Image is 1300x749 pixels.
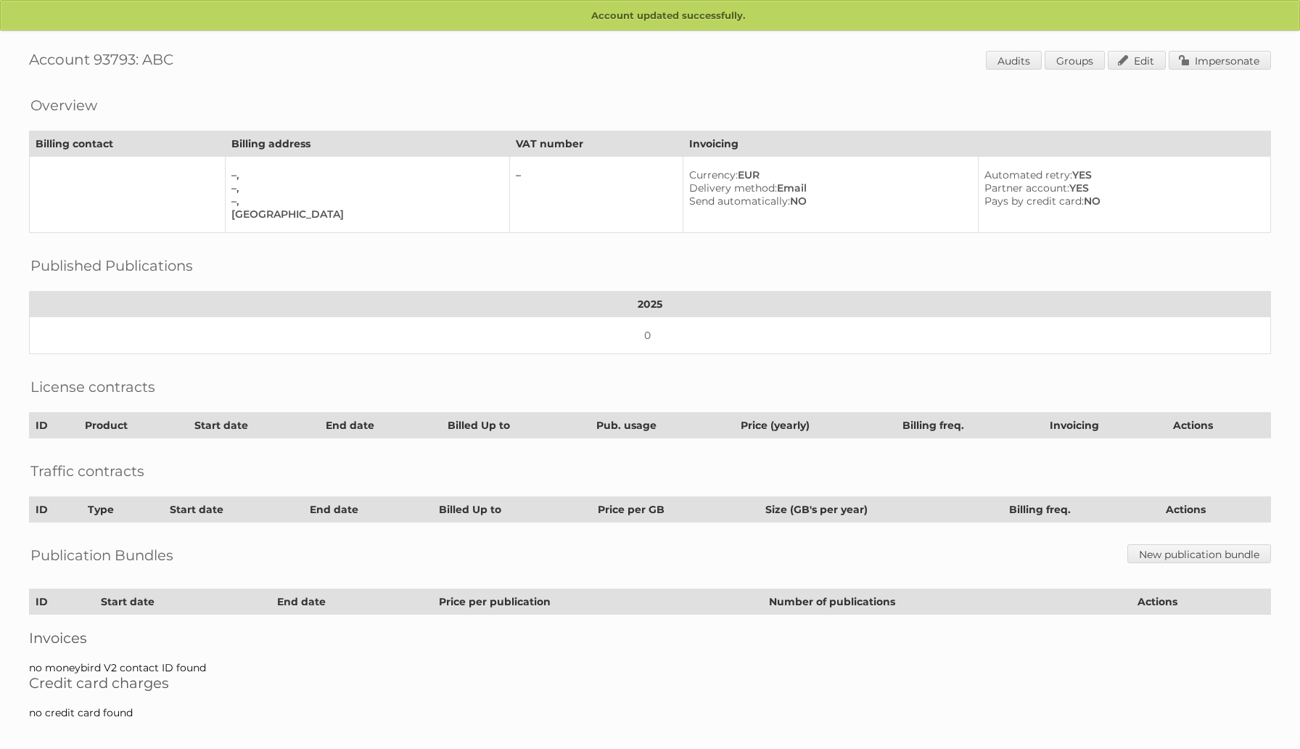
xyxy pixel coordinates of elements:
[303,497,432,523] th: End date
[82,497,164,523] th: Type
[689,168,738,181] span: Currency:
[1045,51,1105,70] a: Groups
[29,51,1271,73] h1: Account 93793: ABC
[689,181,966,195] div: Email
[683,131,1271,157] th: Invoicing
[225,131,509,157] th: Billing address
[433,497,592,523] th: Billed Up to
[320,413,441,438] th: End date
[509,157,683,233] td: –
[30,544,173,566] h2: Publication Bundles
[897,413,1044,438] th: Billing freq.
[1160,497,1271,523] th: Actions
[984,168,1259,181] div: YES
[689,168,966,181] div: EUR
[689,195,790,208] span: Send automatically:
[231,195,498,208] div: –,
[30,460,144,482] h2: Traffic contracts
[231,168,498,181] div: –,
[1044,413,1167,438] th: Invoicing
[163,497,303,523] th: Start date
[271,589,433,615] th: End date
[760,497,1003,523] th: Size (GB's per year)
[231,208,498,221] div: [GEOGRAPHIC_DATA]
[1169,51,1271,70] a: Impersonate
[1127,544,1271,563] a: New publication bundle
[95,589,271,615] th: Start date
[509,131,683,157] th: VAT number
[78,413,188,438] th: Product
[689,195,966,208] div: NO
[30,131,226,157] th: Billing contact
[590,413,734,438] th: Pub. usage
[30,317,1271,354] td: 0
[763,589,1132,615] th: Number of publications
[30,589,95,615] th: ID
[231,181,498,195] div: –,
[30,255,193,277] h2: Published Publications
[441,413,590,438] th: Billed Up to
[30,497,82,523] th: ID
[30,376,155,398] h2: License contracts
[984,195,1259,208] div: NO
[689,181,777,195] span: Delivery method:
[986,51,1042,70] a: Audits
[1132,589,1271,615] th: Actions
[1,1,1299,31] p: Account updated successfully.
[984,181,1259,195] div: YES
[591,497,759,523] th: Price per GB
[29,629,1271,647] h2: Invoices
[1108,51,1166,70] a: Edit
[984,195,1084,208] span: Pays by credit card:
[30,413,79,438] th: ID
[29,674,1271,692] h2: Credit card charges
[30,292,1271,317] th: 2025
[433,589,763,615] th: Price per publication
[30,94,97,116] h2: Overview
[984,181,1069,195] span: Partner account:
[1167,413,1270,438] th: Actions
[1003,497,1160,523] th: Billing freq.
[984,168,1072,181] span: Automated retry:
[734,413,896,438] th: Price (yearly)
[189,413,320,438] th: Start date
